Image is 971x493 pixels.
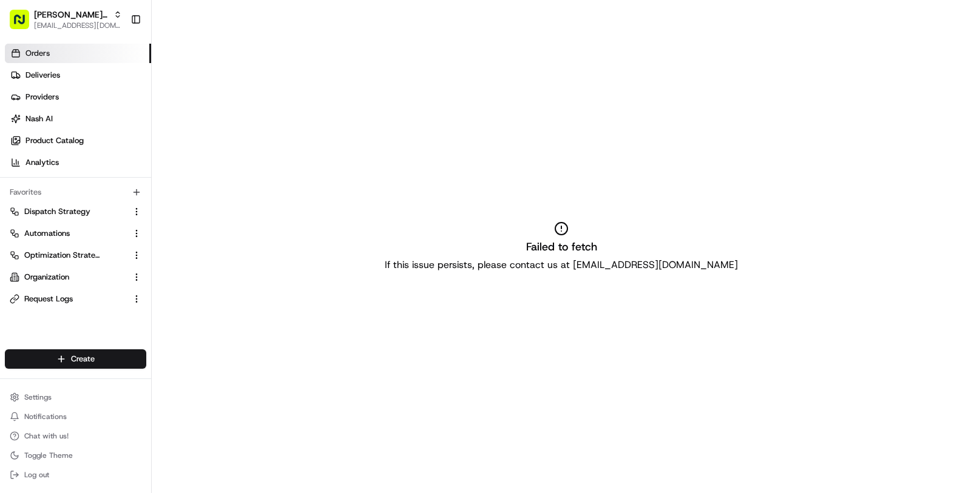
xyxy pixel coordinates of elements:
a: 📗Knowledge Base [7,266,98,287]
span: Settings [24,392,52,402]
span: Dispatch Strategy [24,206,90,217]
span: Product Catalog [25,135,84,146]
span: [PERSON_NAME] [38,220,98,230]
span: Knowledge Base [24,270,93,283]
a: Request Logs [10,293,127,304]
button: See all [188,155,221,169]
a: Organization [10,272,127,283]
span: Providers [25,92,59,102]
a: Product Catalog [5,131,151,150]
button: [PERSON_NAME]'s Bistro[EMAIL_ADDRESS][DOMAIN_NAME] [5,5,126,34]
button: [PERSON_NAME]'s Bistro [34,8,109,21]
span: Notifications [24,412,67,421]
a: 💻API Documentation [98,266,200,287]
span: Request Logs [24,293,73,304]
span: Optimization Strategy [24,250,101,261]
button: Notifications [5,408,146,425]
span: [DATE] [107,187,132,197]
span: Nash AI [25,113,53,124]
button: Toggle Theme [5,447,146,464]
img: Zach Benton [12,176,32,195]
a: Deliveries [5,65,151,85]
div: Past conversations [12,157,81,167]
span: Organization [24,272,69,283]
p: Welcome 👋 [12,48,221,67]
span: Deliveries [25,70,60,81]
span: [PERSON_NAME] [38,187,98,197]
button: Automations [5,224,146,243]
span: Orders [25,48,50,59]
span: Toggle Theme [24,451,73,460]
button: Start new chat [206,119,221,133]
span: Chat with us! [24,431,69,441]
img: Masood Aslam [12,209,32,228]
button: Organization [5,267,146,287]
button: Log out [5,466,146,483]
img: 1736555255976-a54dd68f-1ca7-489b-9aae-adbdc363a1c4 [12,115,34,137]
div: Favorites [5,183,146,202]
span: • [101,187,105,197]
button: Settings [5,389,146,406]
button: Request Logs [5,289,146,309]
span: Automations [24,228,70,239]
h2: Failed to fetch [526,238,597,255]
button: [EMAIL_ADDRESS][DOMAIN_NAME] [34,21,122,30]
a: Nash AI [5,109,151,129]
button: Dispatch Strategy [5,202,146,221]
span: Log out [24,470,49,480]
a: Providers [5,87,151,107]
div: 📗 [12,272,22,281]
button: Chat with us! [5,428,146,444]
img: 8016278978528_b943e370aa5ada12b00a_72.png [25,115,47,137]
span: [DATE] [107,220,132,230]
p: If this issue persists, please contact us at [EMAIL_ADDRESS][DOMAIN_NAME] [385,258,738,272]
img: Nash [12,12,36,36]
button: Optimization Strategy [5,246,146,265]
button: Create [5,349,146,369]
div: Start new chat [55,115,199,127]
span: • [101,220,105,230]
a: Optimization Strategy [10,250,127,261]
div: 💻 [103,272,112,281]
span: API Documentation [115,270,195,283]
a: Dispatch Strategy [10,206,127,217]
a: Automations [10,228,127,239]
span: Pylon [121,300,147,309]
a: Orders [5,44,151,63]
input: Clear [32,78,200,90]
span: Create [71,354,95,364]
a: Analytics [5,153,151,172]
span: Analytics [25,157,59,168]
div: We're available if you need us! [55,127,167,137]
a: Powered byPylon [86,300,147,309]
